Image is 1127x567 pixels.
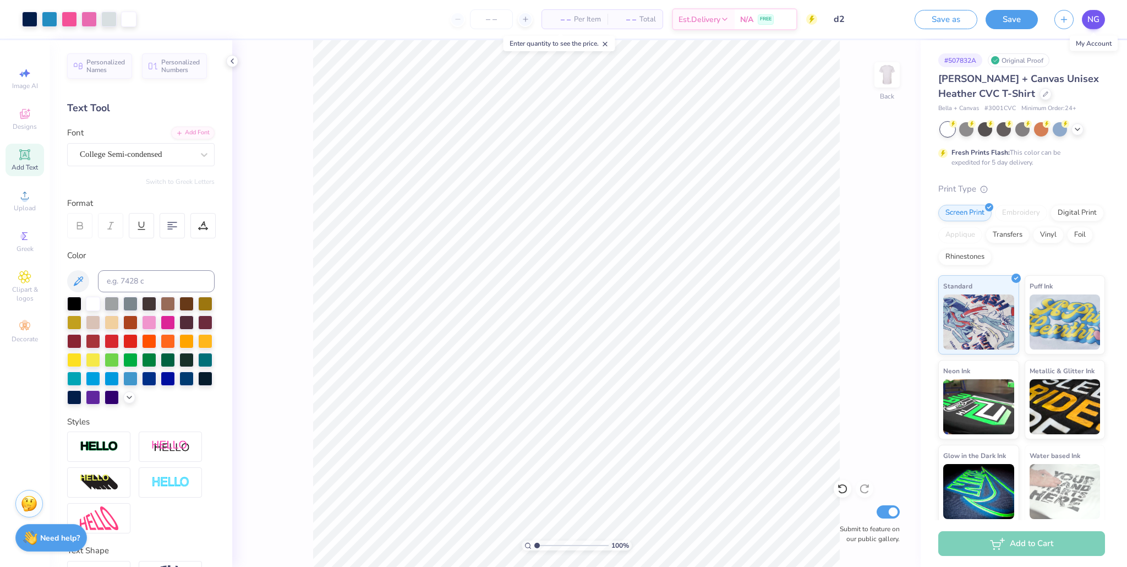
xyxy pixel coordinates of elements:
span: [PERSON_NAME] + Canvas Unisex Heather CVC T-Shirt [938,72,1099,100]
a: NG [1082,10,1105,29]
div: Print Type [938,183,1105,195]
span: Total [639,14,656,25]
div: Vinyl [1033,227,1064,243]
span: Est. Delivery [679,14,720,25]
div: Embroidery [995,205,1047,221]
button: Switch to Greek Letters [146,177,215,186]
div: Back [880,91,894,101]
span: Decorate [12,335,38,344]
span: Personalized Numbers [161,58,200,74]
span: Per Item [574,14,601,25]
img: Negative Space [151,476,190,489]
span: NG [1087,13,1099,26]
div: This color can be expedited for 5 day delivery. [951,148,1087,167]
div: Add Font [171,127,215,139]
img: Glow in the Dark Ink [943,464,1014,519]
span: Puff Ink [1030,280,1053,292]
div: Color [67,249,215,262]
img: Back [876,64,898,86]
span: Greek [17,244,34,253]
img: Metallic & Glitter Ink [1030,379,1101,434]
label: Font [67,127,84,139]
div: Enter quantity to see the price. [504,36,615,51]
div: Applique [938,227,982,243]
div: # 507832A [938,53,982,67]
div: Screen Print [938,205,992,221]
span: Personalized Names [86,58,125,74]
img: Free Distort [80,506,118,530]
div: My Account [1070,36,1118,51]
span: FREE [760,15,772,23]
input: e.g. 7428 c [98,270,215,292]
span: Standard [943,280,972,292]
img: Puff Ink [1030,295,1101,350]
div: Digital Print [1051,205,1104,221]
span: Clipart & logos [6,285,44,303]
span: Bella + Canvas [938,104,979,113]
div: Original Proof [988,53,1049,67]
span: Image AI [12,81,38,90]
div: Text Tool [67,101,215,116]
img: Water based Ink [1030,464,1101,519]
div: Rhinestones [938,249,992,265]
img: Stroke [80,440,118,453]
div: Foil [1067,227,1093,243]
span: Designs [13,122,37,131]
strong: Fresh Prints Flash: [951,148,1010,157]
label: Submit to feature on our public gallery. [834,524,900,544]
span: – – [549,14,571,25]
strong: Need help? [40,533,80,543]
div: Format [67,197,216,210]
span: Minimum Order: 24 + [1021,104,1076,113]
span: Glow in the Dark Ink [943,450,1006,461]
img: Standard [943,295,1014,350]
img: Neon Ink [943,379,1014,434]
div: Styles [67,416,215,428]
span: 100 % [611,541,629,550]
button: Save [986,10,1038,29]
span: Water based Ink [1030,450,1080,461]
span: Upload [14,204,36,212]
div: Text Shape [67,544,215,557]
span: Add Text [12,163,38,172]
button: Save as [915,10,977,29]
span: Metallic & Glitter Ink [1030,365,1095,377]
img: Shadow [151,440,190,454]
img: 3d Illusion [80,474,118,492]
input: Untitled Design [825,8,906,30]
span: – – [614,14,636,25]
input: – – [470,9,513,29]
span: # 3001CVC [984,104,1016,113]
span: N/A [740,14,753,25]
span: Neon Ink [943,365,970,377]
div: Transfers [986,227,1030,243]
